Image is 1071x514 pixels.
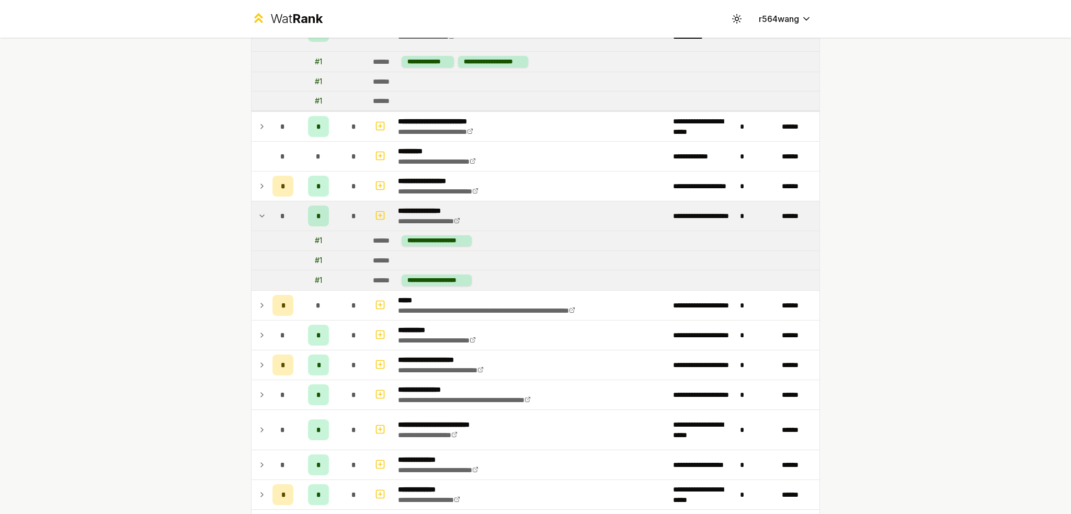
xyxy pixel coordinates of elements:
[759,13,799,25] span: r564wang
[270,10,323,27] div: Wat
[315,235,322,246] div: # 1
[315,255,322,266] div: # 1
[315,96,322,106] div: # 1
[315,56,322,67] div: # 1
[315,76,322,87] div: # 1
[251,10,323,27] a: WatRank
[750,9,820,28] button: r564wang
[292,11,323,26] span: Rank
[315,275,322,285] div: # 1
